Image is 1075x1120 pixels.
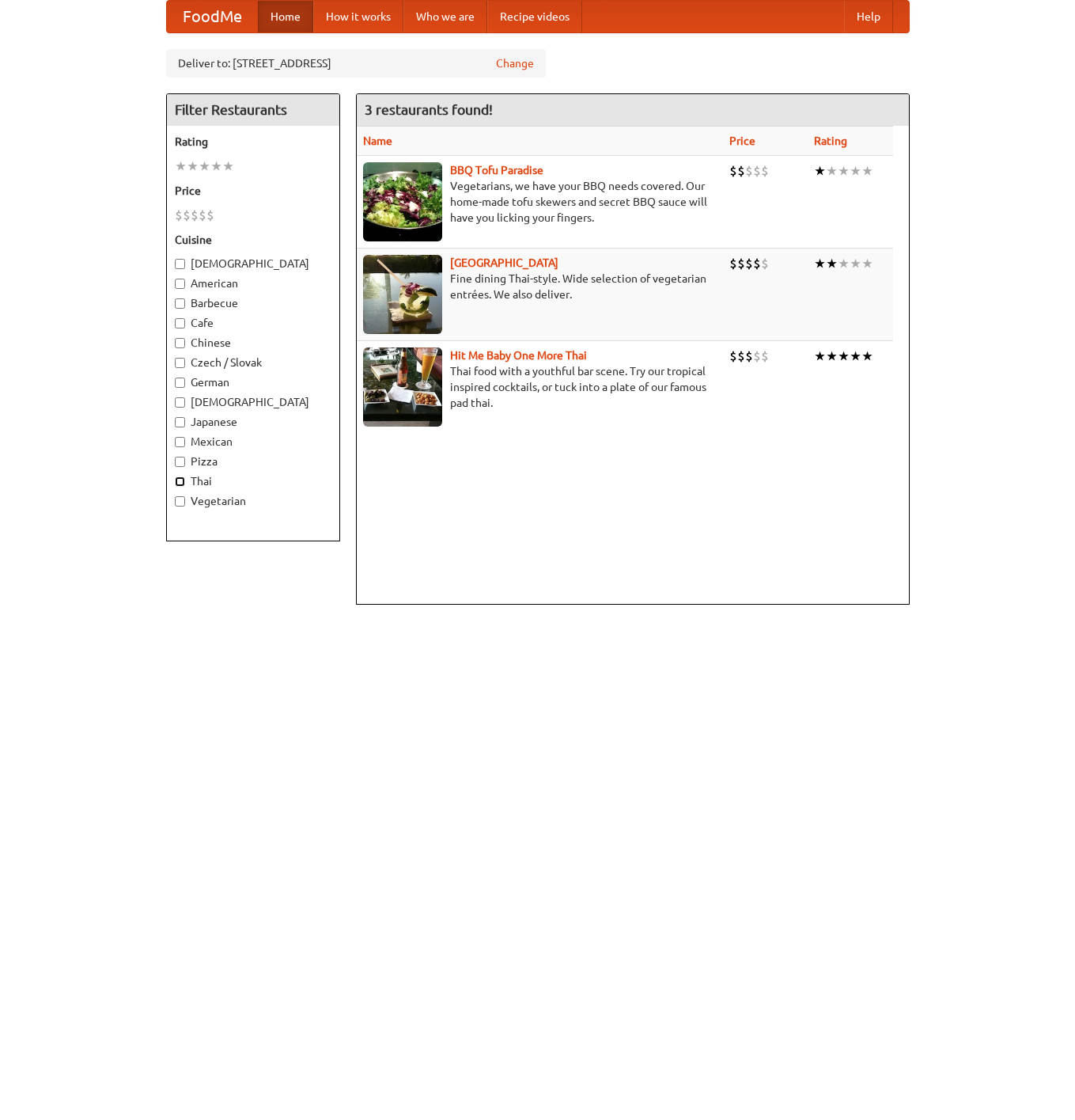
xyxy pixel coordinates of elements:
[175,279,185,289] input: American
[363,255,442,334] img: satay.jpg
[363,178,717,226] p: Vegetarians, we have your BBQ needs covered. Our home-made tofu skewers and secret BBQ sauce will...
[175,183,331,199] h5: Price
[753,255,761,272] li: $
[187,158,199,175] li: ★
[175,493,331,509] label: Vegetarian
[175,496,185,507] input: Vegetarian
[753,347,761,365] li: $
[496,55,534,71] a: Change
[761,162,769,180] li: $
[729,255,737,272] li: $
[826,347,838,365] li: ★
[175,259,185,269] input: [DEMOGRAPHIC_DATA]
[737,162,745,180] li: $
[753,162,761,180] li: $
[861,347,873,365] li: ★
[175,414,331,430] label: Japanese
[175,394,331,410] label: [DEMOGRAPHIC_DATA]
[745,255,753,272] li: $
[761,347,769,365] li: $
[745,347,753,365] li: $
[175,457,185,467] input: Pizza
[745,162,753,180] li: $
[850,162,861,180] li: ★
[175,473,331,489] label: Thai
[175,437,185,447] input: Mexican
[175,295,331,311] label: Barbecue
[175,434,331,450] label: Mexican
[737,255,745,272] li: $
[363,363,717,411] p: Thai food with a youthful bar scene. Try our tropical inspired cocktails, or tuck into a plate of...
[363,135,392,147] a: Name
[838,347,850,365] li: ★
[166,49,546,78] div: Deliver to: [STREET_ADDRESS]
[838,255,850,272] li: ★
[183,207,191,224] li: $
[258,1,313,32] a: Home
[222,158,234,175] li: ★
[175,207,183,224] li: $
[167,94,339,126] h4: Filter Restaurants
[365,102,493,117] ng-pluralize: 3 restaurants found!
[838,162,850,180] li: ★
[191,207,199,224] li: $
[844,1,893,32] a: Help
[210,158,222,175] li: ★
[175,358,185,368] input: Czech / Slovak
[487,1,582,32] a: Recipe videos
[814,255,826,272] li: ★
[175,256,331,271] label: [DEMOGRAPHIC_DATA]
[175,134,331,150] h5: Rating
[729,347,737,365] li: $
[175,476,185,487] input: Thai
[861,162,873,180] li: ★
[175,417,185,427] input: Japanese
[313,1,403,32] a: How it works
[175,355,331,370] label: Czech / Slovak
[861,255,873,272] li: ★
[175,397,185,408] input: [DEMOGRAPHIC_DATA]
[403,1,487,32] a: Who we are
[363,347,442,427] img: babythai.jpg
[175,338,185,348] input: Chinese
[175,158,187,175] li: ★
[363,162,442,241] img: tofuparadise.jpg
[450,349,587,362] a: Hit Me Baby One More Thai
[729,162,737,180] li: $
[850,347,861,365] li: ★
[761,255,769,272] li: $
[175,298,185,309] input: Barbecue
[167,1,258,32] a: FoodMe
[199,207,206,224] li: $
[175,318,185,328] input: Cafe
[206,207,214,224] li: $
[175,315,331,331] label: Cafe
[826,255,838,272] li: ★
[729,135,755,147] a: Price
[450,256,558,269] a: [GEOGRAPHIC_DATA]
[450,164,543,177] a: BBQ Tofu Paradise
[814,347,826,365] li: ★
[850,255,861,272] li: ★
[175,232,331,248] h5: Cuisine
[814,162,826,180] li: ★
[737,347,745,365] li: $
[826,162,838,180] li: ★
[175,335,331,351] label: Chinese
[175,374,331,390] label: German
[363,271,717,302] p: Fine dining Thai-style. Wide selection of vegetarian entrées. We also deliver.
[175,454,331,469] label: Pizza
[175,275,331,291] label: American
[199,158,210,175] li: ★
[175,378,185,388] input: German
[814,135,847,147] a: Rating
